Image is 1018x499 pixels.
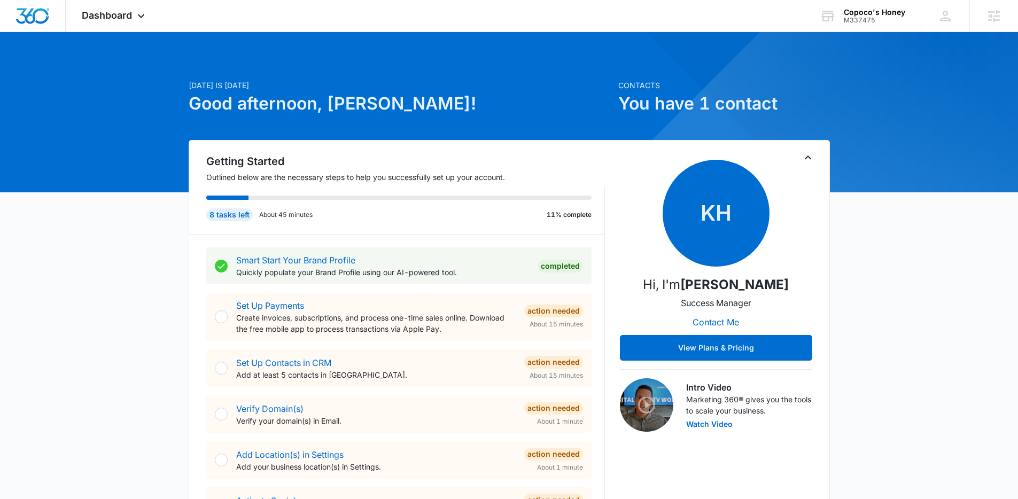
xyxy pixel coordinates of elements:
[524,402,583,415] div: Action Needed
[547,210,592,220] p: 11% complete
[236,415,516,426] p: Verify your domain(s) in Email.
[618,91,830,116] h1: You have 1 contact
[524,356,583,369] div: Action Needed
[844,8,905,17] div: account name
[524,448,583,461] div: Action Needed
[682,309,750,335] button: Contact Me
[524,305,583,317] div: Action Needed
[663,160,770,267] span: KH
[530,371,583,380] span: About 15 minutes
[530,319,583,329] span: About 15 minutes
[538,260,583,272] div: Completed
[236,255,355,266] a: Smart Start Your Brand Profile
[844,17,905,24] div: account id
[236,357,331,368] a: Set Up Contacts in CRM
[643,275,789,294] p: Hi, I'm
[802,151,814,164] button: Toggle Collapse
[236,461,516,472] p: Add your business location(s) in Settings.
[537,463,583,472] span: About 1 minute
[620,335,812,361] button: View Plans & Pricing
[259,210,313,220] p: About 45 minutes
[206,171,605,183] p: Outlined below are the necessary steps to help you successfully set up your account.
[236,403,304,414] a: Verify Domain(s)
[681,297,751,309] p: Success Manager
[206,208,253,221] div: 8 tasks left
[620,378,673,432] img: Intro Video
[82,10,132,21] span: Dashboard
[236,312,516,334] p: Create invoices, subscriptions, and process one-time sales online. Download the free mobile app t...
[686,381,812,394] h3: Intro Video
[189,80,612,91] p: [DATE] is [DATE]
[686,394,812,416] p: Marketing 360® gives you the tools to scale your business.
[618,80,830,91] p: Contacts
[686,420,733,428] button: Watch Video
[236,369,516,380] p: Add at least 5 contacts in [GEOGRAPHIC_DATA].
[680,277,789,292] strong: [PERSON_NAME]
[206,153,605,169] h2: Getting Started
[189,91,612,116] h1: Good afternoon, [PERSON_NAME]!
[236,449,344,460] a: Add Location(s) in Settings
[236,267,529,278] p: Quickly populate your Brand Profile using our AI-powered tool.
[537,417,583,426] span: About 1 minute
[236,300,304,311] a: Set Up Payments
